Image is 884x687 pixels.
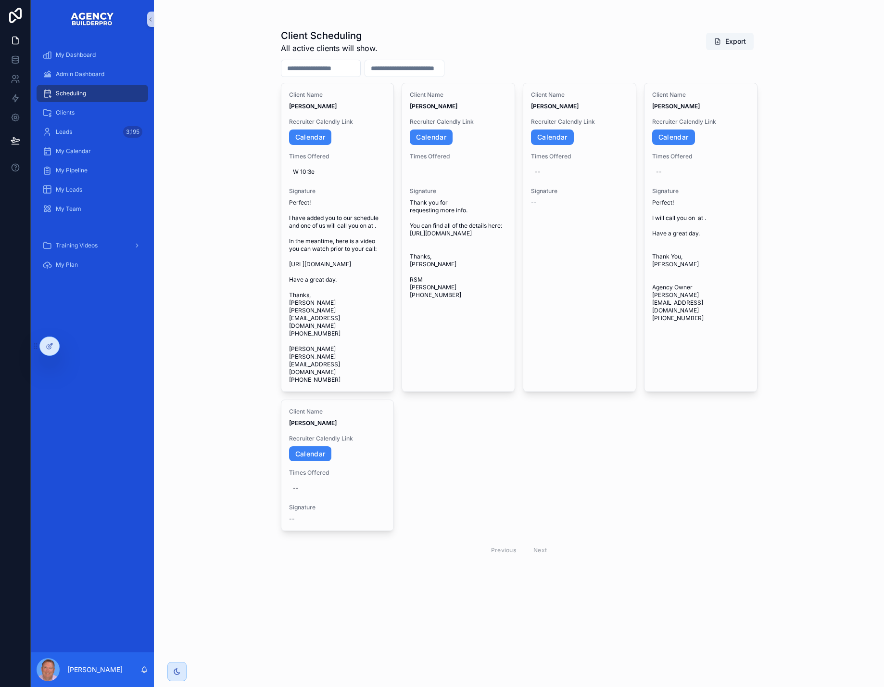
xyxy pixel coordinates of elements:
[289,103,337,110] strong: [PERSON_NAME]
[289,408,386,415] span: Client Name
[644,83,758,392] a: Client Name[PERSON_NAME]Recruiter Calendly LinkCalendarTimes Offered--SignaturePerfect! I will ca...
[410,153,507,160] span: Times Offered
[289,435,386,442] span: Recruiter Calendly Link
[652,118,749,126] span: Recruiter Calendly Link
[37,46,148,64] a: My Dashboard
[56,70,104,78] span: Admin Dashboard
[652,199,749,322] span: Perfect! I will call you on at . Have a great day. Thank You, [PERSON_NAME] Agency Owner [PERSON_...
[706,33,754,50] button: Export
[531,91,628,99] span: Client Name
[531,187,628,195] span: Signature
[652,103,700,110] strong: [PERSON_NAME]
[531,153,628,160] span: Times Offered
[31,39,154,287] div: scrollable content
[293,484,299,492] div: --
[652,153,749,160] span: Times Offered
[652,187,749,195] span: Signature
[123,126,142,138] div: 3,195
[531,103,579,110] strong: [PERSON_NAME]
[410,91,507,99] span: Client Name
[410,103,457,110] strong: [PERSON_NAME]
[410,118,507,126] span: Recruiter Calendly Link
[289,130,332,145] a: Calendar
[37,143,148,160] a: My Calendar
[289,446,332,462] a: Calendar
[56,128,72,136] span: Leads
[289,419,337,427] strong: [PERSON_NAME]
[531,118,628,126] span: Recruiter Calendly Link
[56,51,96,59] span: My Dashboard
[293,168,382,176] span: W 10:3e
[289,153,386,160] span: Times Offered
[281,42,378,54] span: All active clients will show.
[535,168,541,176] div: --
[410,130,453,145] a: Calendar
[67,665,123,674] p: [PERSON_NAME]
[56,109,75,117] span: Clients
[652,130,695,145] a: Calendar
[37,200,148,218] a: My Team
[289,118,386,126] span: Recruiter Calendly Link
[56,261,78,269] span: My Plan
[56,205,81,213] span: My Team
[70,12,114,27] img: App logo
[289,187,386,195] span: Signature
[289,199,386,384] span: Perfect! I have added you to our schedule and one of us will call you on at . In the meantime, he...
[531,130,574,145] a: Calendar
[37,162,148,179] a: My Pipeline
[37,237,148,254] a: Training Videos
[523,83,636,392] a: Client Name[PERSON_NAME]Recruiter Calendly LinkCalendarTimes Offered--Signature--
[56,90,86,97] span: Scheduling
[281,29,378,42] h1: Client Scheduling
[531,199,537,207] span: --
[652,91,749,99] span: Client Name
[37,65,148,83] a: Admin Dashboard
[37,104,148,121] a: Clients
[37,181,148,198] a: My Leads
[56,186,82,194] span: My Leads
[289,504,386,511] span: Signature
[37,85,148,102] a: Scheduling
[289,91,386,99] span: Client Name
[37,123,148,141] a: Leads3,195
[410,187,507,195] span: Signature
[56,147,91,155] span: My Calendar
[402,83,515,392] a: Client Name[PERSON_NAME]Recruiter Calendly LinkCalendarTimes OfferedSignatureThank you for reques...
[289,515,295,523] span: --
[56,242,98,249] span: Training Videos
[37,256,148,273] a: My Plan
[289,469,386,477] span: Times Offered
[656,168,662,176] div: --
[56,167,88,174] span: My Pipeline
[281,400,394,531] a: Client Name[PERSON_NAME]Recruiter Calendly LinkCalendarTimes Offered--Signature--
[410,199,507,299] span: Thank you for requesting more info. You can find all of the details here: [URL][DOMAIN_NAME] Than...
[281,83,394,392] a: Client Name[PERSON_NAME]Recruiter Calendly LinkCalendarTimes OfferedW 10:3eSignaturePerfect! I ha...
